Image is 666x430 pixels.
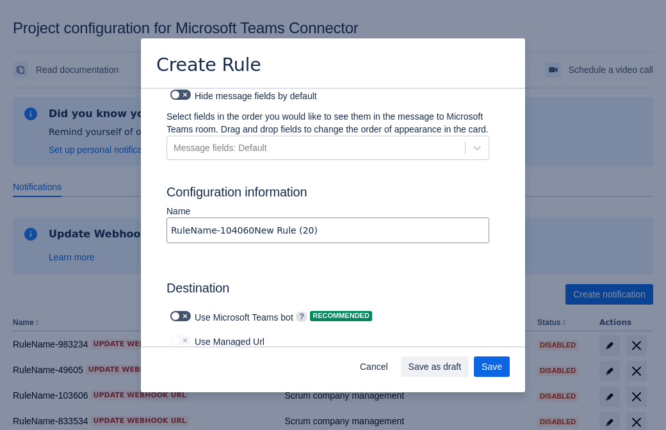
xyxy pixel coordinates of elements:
div: Hide message fields by default [166,86,489,104]
span: ? [296,312,308,322]
p: Name [166,205,489,218]
button: Save [474,356,510,377]
span: Recommended [310,312,372,319]
h3: Configuration information [166,184,499,205]
span: Save as draft [409,356,462,377]
h3: Destination [166,280,489,301]
button: Save as draft [401,356,469,377]
span: Save [482,356,502,377]
input: Please enter the name of the rule here [167,219,489,242]
div: Message fields: Default [174,141,267,154]
p: Select fields in the order you would like to see them in the message to Microsoft Teams room. Dra... [166,110,489,136]
span: Cancel [360,356,388,377]
div: Use Managed Url [166,331,479,349]
div: Use Microsoft Teams bot [166,307,293,325]
button: Cancel [352,356,396,377]
h3: Create Rule [156,54,261,79]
